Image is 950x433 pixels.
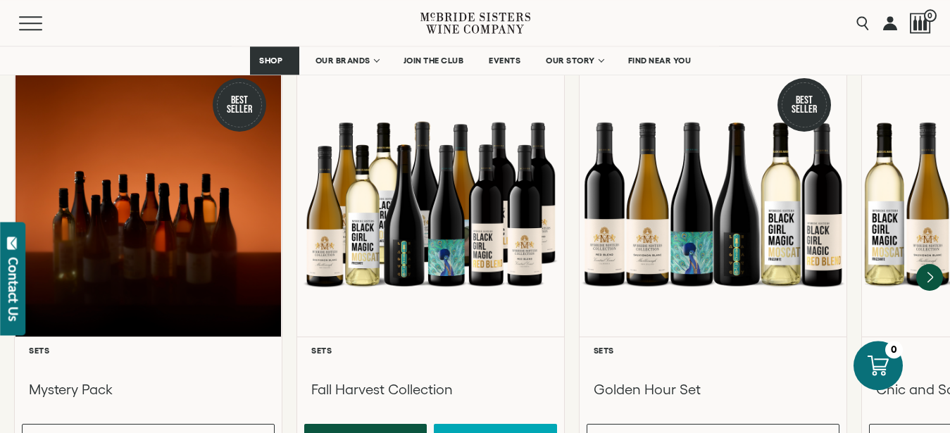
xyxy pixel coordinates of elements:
h3: Mystery Pack [29,380,268,399]
span: SHOP [259,56,283,65]
a: OUR BRANDS [306,46,387,75]
span: OUR STORY [546,56,595,65]
h3: Fall Harvest Collection [311,380,550,399]
a: FIND NEAR YOU [619,46,701,75]
span: JOIN THE CLUB [404,56,464,65]
span: EVENTS [489,56,520,65]
button: Next [916,264,943,291]
button: Mobile Menu Trigger [19,16,70,30]
h3: Golden Hour Set [594,380,832,399]
h6: Sets [29,346,268,355]
span: 0 [924,9,937,22]
span: OUR BRANDS [315,56,370,65]
a: JOIN THE CLUB [394,46,473,75]
a: SHOP [250,46,299,75]
a: OUR STORY [537,46,612,75]
div: Contact Us [6,257,20,321]
h6: Sets [311,346,550,355]
span: FIND NEAR YOU [628,56,692,65]
div: 0 [885,341,903,358]
a: EVENTS [480,46,530,75]
h6: Sets [594,346,832,355]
